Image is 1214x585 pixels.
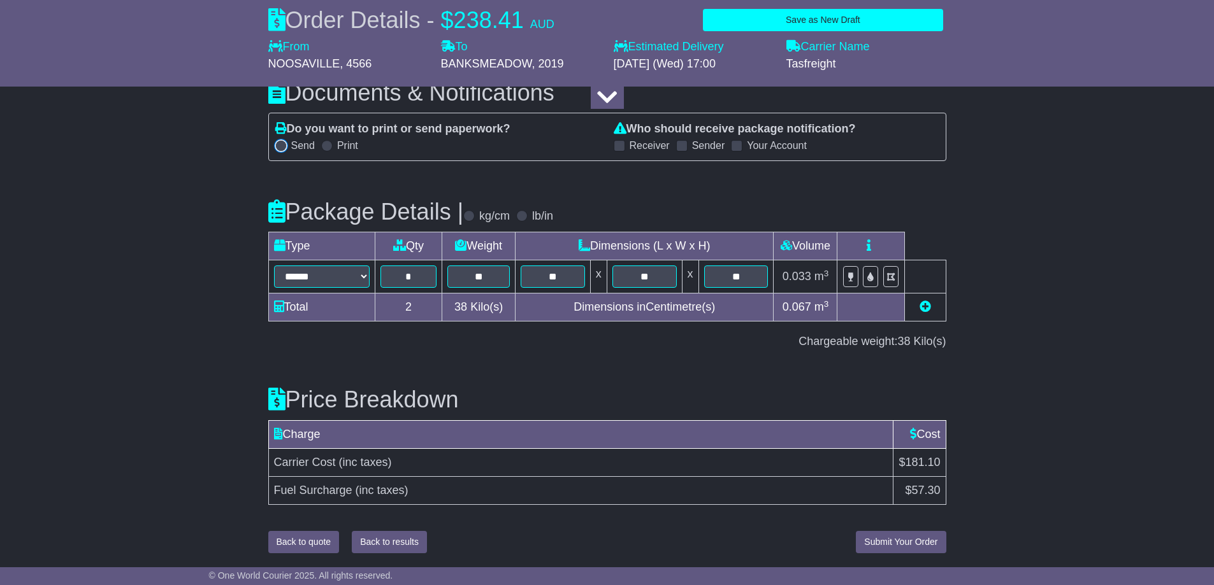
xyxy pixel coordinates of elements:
[275,122,510,136] label: Do you want to print or send paperwork?
[814,300,829,313] span: m
[783,300,811,313] span: 0.067
[268,40,310,54] label: From
[786,40,870,54] label: Carrier Name
[897,335,910,348] span: 38
[824,299,829,309] sup: 3
[209,570,393,581] span: © One World Courier 2025. All rights reserved.
[905,484,940,497] span: $57.30
[268,6,554,34] div: Order Details -
[442,232,516,260] td: Weight
[337,139,358,152] label: Print
[268,293,375,321] td: Total
[530,18,554,31] span: AUD
[614,57,774,71] div: [DATE] (Wed) 17:00
[630,139,670,152] label: Receiver
[774,232,837,260] td: Volume
[824,269,829,278] sup: 3
[268,57,340,70] span: NOOSAVILLE
[356,484,408,497] span: (inc taxes)
[268,420,893,448] td: Charge
[352,531,427,553] button: Back to results
[893,420,946,448] td: Cost
[441,40,468,54] label: To
[454,7,524,33] span: 238.41
[268,232,375,260] td: Type
[375,232,442,260] td: Qty
[340,57,372,70] span: , 4566
[268,80,946,106] h3: Documents & Notifications
[291,139,315,152] label: Send
[268,199,464,225] h3: Package Details |
[274,484,352,497] span: Fuel Surcharge
[441,57,532,70] span: BANKSMEADOW
[274,456,336,469] span: Carrier Cost
[614,40,774,54] label: Estimated Delivery
[692,139,725,152] label: Sender
[786,57,946,71] div: Tasfreight
[268,387,946,412] h3: Price Breakdown
[920,300,931,313] a: Add new item
[515,232,774,260] td: Dimensions (L x W x H)
[375,293,442,321] td: 2
[268,531,340,553] button: Back to quote
[614,122,856,136] label: Who should receive package notification?
[682,260,698,293] td: x
[747,139,807,152] label: Your Account
[532,209,553,223] label: lb/in
[899,456,940,469] span: $181.10
[442,293,516,321] td: Kilo(s)
[532,57,564,70] span: , 2019
[479,209,510,223] label: kg/cm
[783,270,811,283] span: 0.033
[856,531,946,553] button: Submit Your Order
[864,537,937,547] span: Submit Your Order
[515,293,774,321] td: Dimensions in Centimetre(s)
[703,9,943,31] button: Save as New Draft
[339,456,392,469] span: (inc taxes)
[268,335,946,349] div: Chargeable weight: Kilo(s)
[454,300,467,313] span: 38
[590,260,607,293] td: x
[441,7,454,33] span: $
[814,270,829,283] span: m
